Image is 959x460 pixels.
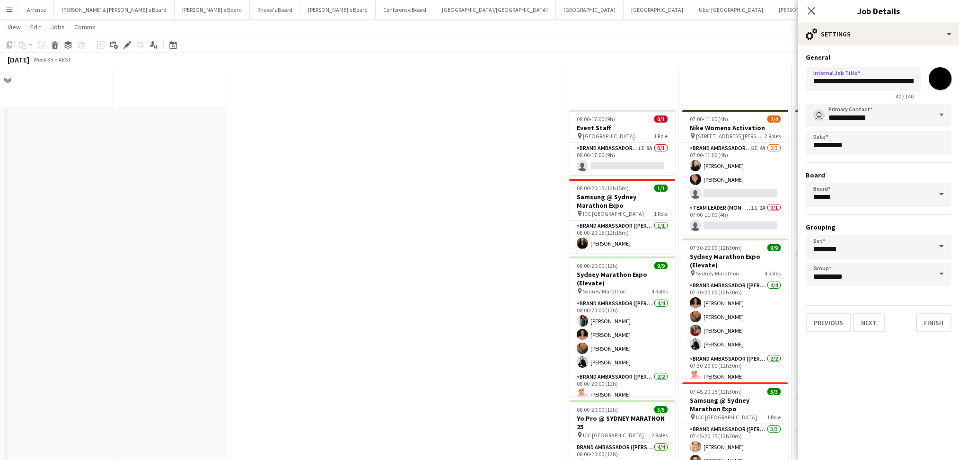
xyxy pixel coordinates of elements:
button: Conference Board [376,0,434,19]
button: [PERSON_NAME]'s Board [175,0,250,19]
button: [GEOGRAPHIC_DATA]/[GEOGRAPHIC_DATA] [434,0,556,19]
a: View [4,21,25,33]
button: [PERSON_NAME] & [PERSON_NAME]'s Board [771,0,892,19]
button: Rhaea's Board [250,0,300,19]
button: Arrence [19,0,54,19]
span: Jobs [51,23,65,31]
span: 40 / 140 [888,93,921,100]
h3: General [806,53,951,62]
a: Edit [26,21,45,33]
button: Finish [916,313,951,332]
button: [GEOGRAPHIC_DATA] [556,0,624,19]
h3: Board [806,171,951,179]
h3: Job Details [798,5,959,17]
button: Previous [806,313,851,332]
button: Uber [GEOGRAPHIC_DATA] [691,0,771,19]
h3: Grouping [806,223,951,231]
div: [DATE] [8,55,29,64]
a: Jobs [47,21,69,33]
button: Next [853,313,885,332]
button: [PERSON_NAME] & [PERSON_NAME]'s Board [54,0,175,19]
span: Edit [30,23,41,31]
span: Week 35 [31,56,55,63]
button: [PERSON_NAME]'s Board [300,0,376,19]
span: Comms [74,23,96,31]
div: Settings [798,23,959,45]
a: Comms [70,21,99,33]
div: AEST [59,56,71,63]
span: View [8,23,21,31]
button: [GEOGRAPHIC_DATA] [624,0,691,19]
